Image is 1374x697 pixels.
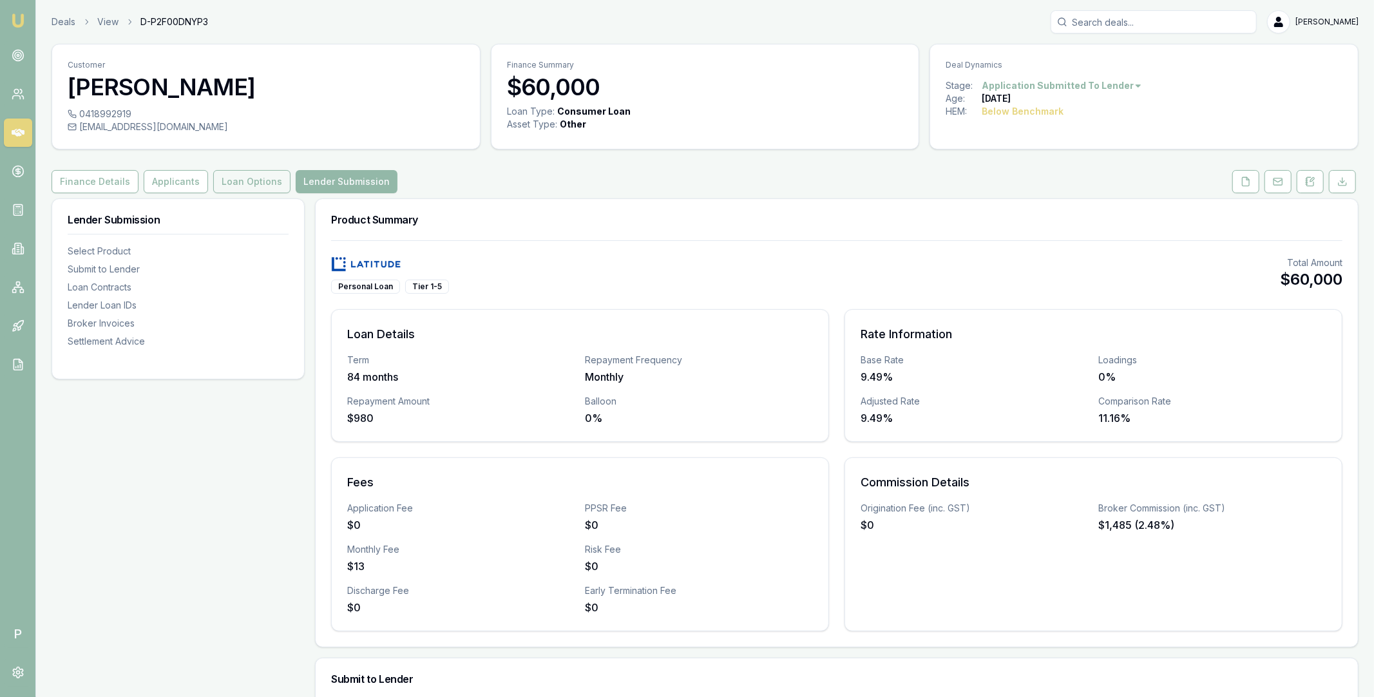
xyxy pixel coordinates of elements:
div: Personal Loan [331,280,400,294]
div: $980 [347,410,575,426]
div: Other [560,118,586,131]
img: emu-icon-u.png [10,13,26,28]
a: Deals [52,15,75,28]
h3: Submit to Lender [331,674,1342,684]
div: Stage: [946,79,982,92]
span: [PERSON_NAME] [1295,17,1359,27]
div: Discharge Fee [347,584,575,597]
h3: Lender Submission [68,215,289,225]
div: Repayment Frequency [586,354,814,367]
div: $0 [861,517,1089,533]
span: D-P2F00DNYP3 [140,15,208,28]
div: Comparison Rate [1099,395,1327,408]
h3: Fees [347,473,813,492]
div: 0418992919 [68,108,464,120]
button: Application Submitted To Lender [982,79,1143,92]
h3: Loan Details [347,325,813,343]
a: View [97,15,119,28]
h3: Rate Information [861,325,1326,343]
div: Settlement Advice [68,335,289,348]
p: Customer [68,60,464,70]
div: $0 [347,600,575,615]
img: Latitude [331,256,401,272]
div: 9.49% [861,369,1089,385]
h3: $60,000 [507,74,904,100]
button: Loan Options [213,170,291,193]
div: Broker Invoices [68,317,289,330]
div: $0 [347,517,575,533]
div: Term [347,354,575,367]
nav: breadcrumb [52,15,208,28]
div: Origination Fee (inc. GST) [861,502,1089,515]
a: Applicants [141,170,211,193]
div: Submit to Lender [68,263,289,276]
a: Finance Details [52,170,141,193]
div: $0 [586,559,814,574]
div: Tier 1-5 [405,280,449,294]
div: Lender Loan IDs [68,299,289,312]
div: 84 months [347,369,575,385]
div: $0 [586,517,814,533]
div: Loan Contracts [68,281,289,294]
button: Lender Submission [296,170,397,193]
input: Search deals [1051,10,1257,33]
div: [EMAIL_ADDRESS][DOMAIN_NAME] [68,120,464,133]
div: $1,485 (2.48%) [1099,517,1327,533]
div: Consumer Loan [557,105,631,118]
div: 9.49% [861,410,1089,426]
div: Base Rate [861,354,1089,367]
button: Applicants [144,170,208,193]
div: $60,000 [1280,269,1342,290]
div: $0 [586,600,814,615]
div: Balloon [586,395,814,408]
div: Monthly Fee [347,543,575,556]
div: Application Fee [347,502,575,515]
h3: Commission Details [861,473,1326,492]
div: Broker Commission (inc. GST) [1099,502,1327,515]
div: Total Amount [1280,256,1342,269]
div: Repayment Amount [347,395,575,408]
div: Monthly [586,369,814,385]
div: 0% [1099,369,1327,385]
div: Loan Type: [507,105,555,118]
div: $13 [347,559,575,574]
span: P [4,620,32,648]
div: Early Termination Fee [586,584,814,597]
div: HEM: [946,105,982,118]
div: Loadings [1099,354,1327,367]
div: 11.16% [1099,410,1327,426]
div: 0% [586,410,814,426]
div: Adjusted Rate [861,395,1089,408]
div: Select Product [68,245,289,258]
div: Age: [946,92,982,105]
p: Finance Summary [507,60,904,70]
div: Asset Type : [507,118,557,131]
p: Deal Dynamics [946,60,1342,70]
a: Lender Submission [293,170,400,193]
div: Below Benchmark [982,105,1064,118]
h3: Product Summary [331,215,1342,225]
button: Finance Details [52,170,138,193]
a: Loan Options [211,170,293,193]
div: [DATE] [982,92,1011,105]
div: PPSR Fee [586,502,814,515]
h3: [PERSON_NAME] [68,74,464,100]
div: Risk Fee [586,543,814,556]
